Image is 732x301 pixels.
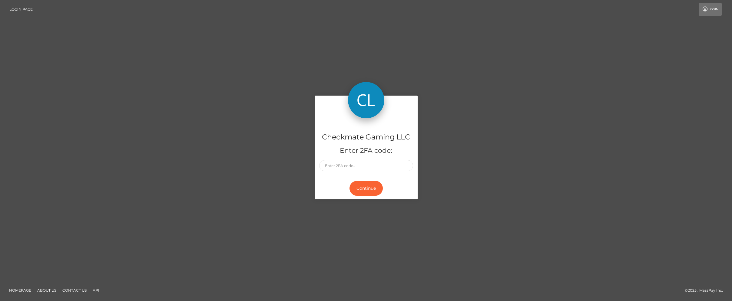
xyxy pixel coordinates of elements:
a: Login [699,3,722,16]
input: Enter 2FA code.. [319,160,413,171]
a: Homepage [7,286,34,295]
a: Contact Us [60,286,89,295]
div: © 2025 , MassPay Inc. [685,287,727,294]
a: API [90,286,102,295]
h5: Enter 2FA code: [319,146,413,155]
h4: Checkmate Gaming LLC [319,132,413,142]
button: Continue [349,181,383,196]
a: Login Page [9,3,33,16]
img: Checkmate Gaming LLC [348,82,384,118]
a: About Us [35,286,59,295]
